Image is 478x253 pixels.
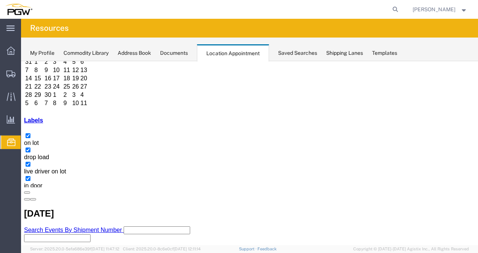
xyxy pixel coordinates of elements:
[5,4,32,15] img: logo
[23,14,31,21] td: 16
[13,38,22,46] td: 6
[13,30,22,38] td: 29
[3,166,101,172] span: Search Events By Shipment Number
[4,14,12,21] td: 14
[3,56,22,62] a: Labels
[372,49,397,57] div: Templates
[59,22,67,29] td: 27
[353,246,469,252] span: Copyright © [DATE]-[DATE] Agistix Inc., All Rights Reserved
[51,30,58,38] td: 3
[30,49,54,57] div: My Profile
[123,247,201,251] span: Client: 2025.20.0-8c6e0cf
[3,166,103,172] a: Search Events By Shipment Number
[30,247,120,251] span: Server: 2025.20.0-5efa686e39f
[32,14,41,21] td: 17
[91,247,120,251] span: [DATE] 11:47:12
[5,115,9,120] input: in door
[23,30,31,38] td: 30
[23,5,31,13] td: 9
[197,44,269,62] div: Location Appointment
[413,5,455,14] span: Adrian Castro
[42,5,50,13] td: 11
[32,5,41,13] td: 10
[4,5,12,13] td: 7
[42,22,50,29] td: 25
[4,38,12,46] td: 5
[257,247,277,251] a: Feedback
[21,61,478,245] iframe: FS Legacy Container
[5,101,9,105] input: live driver on lot
[5,86,9,91] input: drop load
[64,49,109,57] div: Commodity Library
[32,30,41,38] td: 1
[3,78,18,85] span: on lot
[118,49,151,57] div: Address Book
[3,121,21,128] span: in door
[42,30,50,38] td: 2
[51,22,58,29] td: 26
[42,14,50,21] td: 18
[51,5,58,13] td: 12
[23,38,31,46] td: 7
[278,49,317,57] div: Saved Searches
[3,93,28,99] span: drop load
[51,38,58,46] td: 10
[42,38,50,46] td: 9
[4,22,12,29] td: 21
[160,49,188,57] div: Documents
[59,5,67,13] td: 13
[5,72,9,77] input: on lot
[32,22,41,29] td: 24
[3,147,454,158] h2: [DATE]
[30,19,69,38] h4: Resources
[32,38,41,46] td: 8
[59,38,67,46] td: 11
[239,247,258,251] a: Support
[59,30,67,38] td: 4
[412,5,468,14] button: [PERSON_NAME]
[13,14,22,21] td: 15
[174,247,201,251] span: [DATE] 12:11:14
[4,30,12,38] td: 28
[326,49,363,57] div: Shipping Lanes
[23,22,31,29] td: 23
[3,107,45,113] span: live driver on lot
[13,22,22,29] td: 22
[51,14,58,21] td: 19
[13,5,22,13] td: 8
[59,14,67,21] td: 20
